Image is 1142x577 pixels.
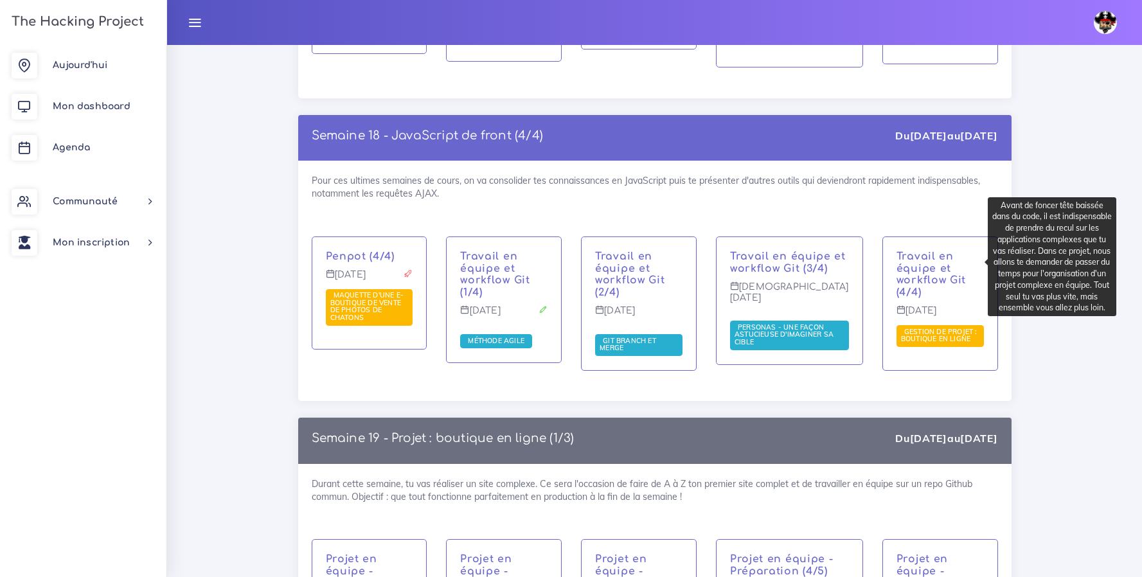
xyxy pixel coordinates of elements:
[53,102,130,111] span: Mon dashboard
[988,197,1116,316] div: Avant de foncer tête baissée dans du code, il est indispensable de prendre du recul sur les appli...
[53,60,107,70] span: Aujourd'hui
[895,431,997,446] div: Du au
[460,251,530,298] a: Travail en équipe et workflow Git (1/4)
[330,291,404,323] a: Maquette d'une e-boutique de vente de photos de chatons
[53,238,130,247] span: Mon inscription
[735,323,834,346] span: Personas - une façon astucieuse d'imaginer sa cible
[330,290,404,322] span: Maquette d'une e-boutique de vente de photos de chatons
[465,337,528,346] a: Méthode Agile
[901,327,977,344] span: Gestion de projet : boutique en ligne
[595,251,665,298] a: Travail en équipe et workflow Git (2/4)
[600,337,656,353] a: Git branch et merge
[8,15,144,29] h3: The Hacking Project
[897,251,966,298] a: Travail en équipe et workflow Git (4/4)
[960,129,997,142] strong: [DATE]
[595,305,683,326] p: [DATE]
[735,323,834,347] a: Personas - une façon astucieuse d'imaginer sa cible
[298,161,1012,401] div: Pour ces ultimes semaines de cours, on va consolider tes connaissances en JavaScript puis te prés...
[1094,11,1117,34] img: avatar
[730,281,849,313] p: [DEMOGRAPHIC_DATA][DATE]
[312,129,544,142] a: Semaine 18 - JavaScript de front (4/4)
[460,305,548,326] p: [DATE]
[53,143,90,152] span: Agenda
[960,432,997,445] strong: [DATE]
[897,305,984,326] p: [DATE]
[895,129,997,143] div: Du au
[910,129,947,142] strong: [DATE]
[465,336,528,345] span: Méthode Agile
[730,251,846,274] a: Travail en équipe et workflow Git (3/4)
[53,197,118,206] span: Communauté
[600,336,656,353] span: Git branch et merge
[326,251,395,262] a: Penpot (4/4)
[901,328,977,344] a: Gestion de projet : boutique en ligne
[312,431,575,445] p: Semaine 19 - Projet : boutique en ligne (1/3)
[326,269,413,290] p: [DATE]
[910,432,947,445] strong: [DATE]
